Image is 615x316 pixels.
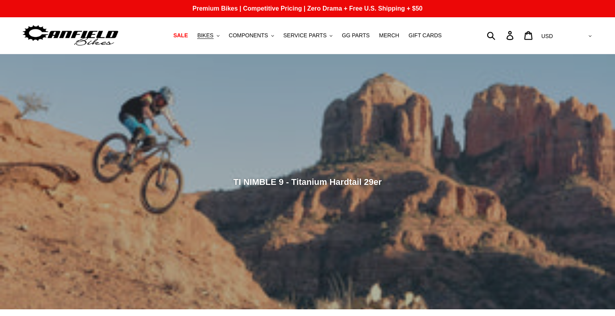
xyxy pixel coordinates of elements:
[375,30,403,41] a: MERCH
[225,30,278,41] button: COMPONENTS
[197,32,213,39] span: BIKES
[229,32,268,39] span: COMPONENTS
[169,30,192,41] a: SALE
[279,30,336,41] button: SERVICE PARTS
[342,32,370,39] span: GG PARTS
[233,177,382,186] span: TI NIMBLE 9 - Titanium Hardtail 29er
[173,32,188,39] span: SALE
[283,32,327,39] span: SERVICE PARTS
[405,30,446,41] a: GIFT CARDS
[338,30,374,41] a: GG PARTS
[491,27,511,44] input: Search
[22,23,120,48] img: Canfield Bikes
[193,30,223,41] button: BIKES
[408,32,442,39] span: GIFT CARDS
[379,32,399,39] span: MERCH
